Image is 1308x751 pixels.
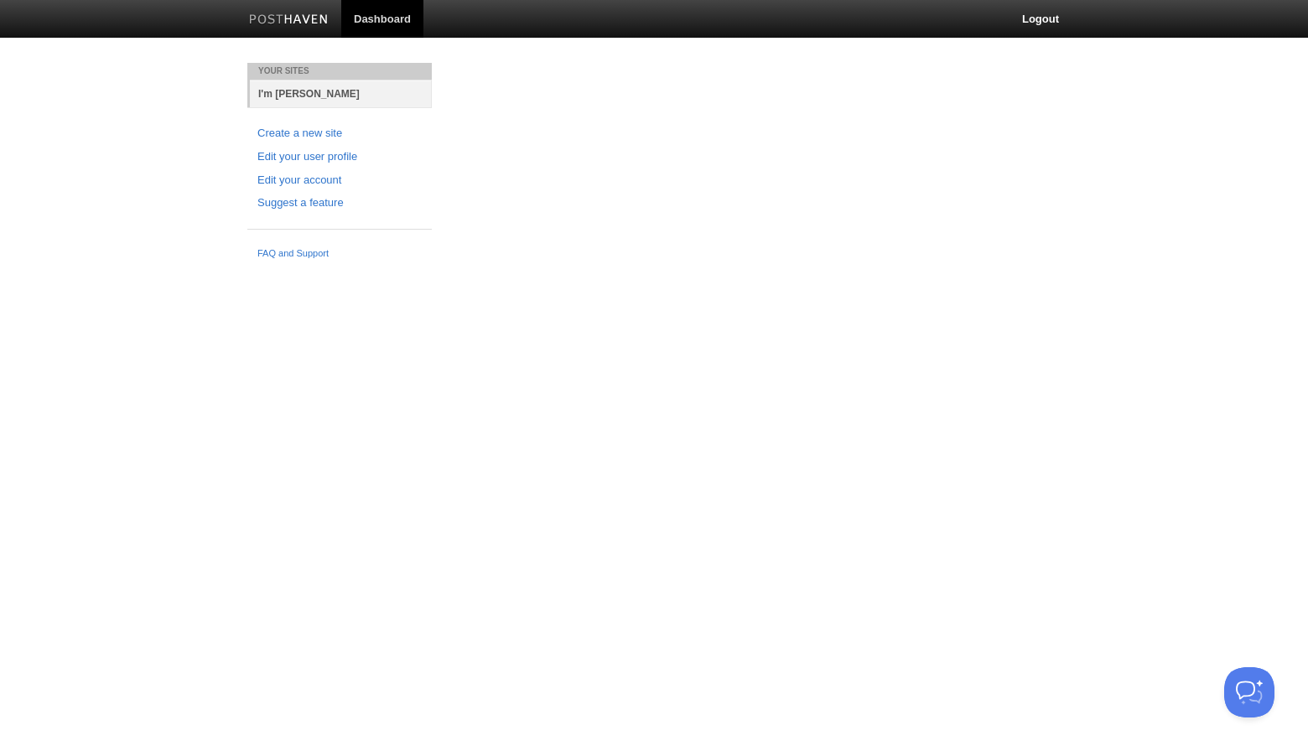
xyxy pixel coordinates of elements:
[247,63,432,80] li: Your Sites
[250,80,432,107] a: I'm [PERSON_NAME]
[257,148,422,166] a: Edit your user profile
[257,125,422,142] a: Create a new site
[257,246,422,262] a: FAQ and Support
[249,14,329,27] img: Posthaven-bar
[257,194,422,212] a: Suggest a feature
[257,172,422,189] a: Edit your account
[1224,667,1274,717] iframe: Help Scout Beacon - Open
